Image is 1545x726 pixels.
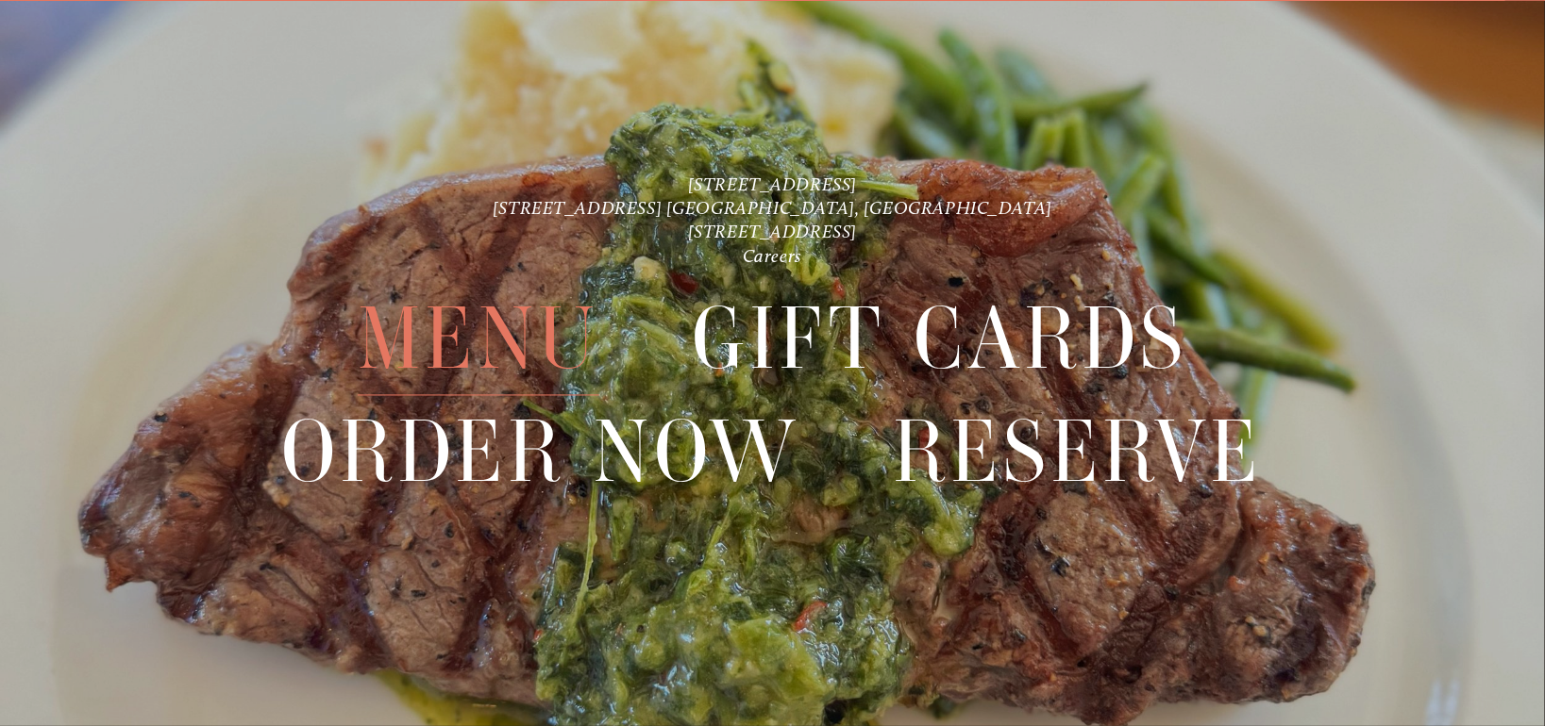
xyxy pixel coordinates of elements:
[893,397,1263,508] a: Reserve
[688,222,857,243] a: [STREET_ADDRESS]
[282,397,800,508] a: Order Now
[358,284,599,395] a: Menu
[692,284,1187,395] a: Gift Cards
[493,197,1052,219] a: [STREET_ADDRESS] [GEOGRAPHIC_DATA], [GEOGRAPHIC_DATA]
[688,173,857,195] a: [STREET_ADDRESS]
[358,284,599,396] span: Menu
[743,245,802,267] a: Careers
[692,284,1187,396] span: Gift Cards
